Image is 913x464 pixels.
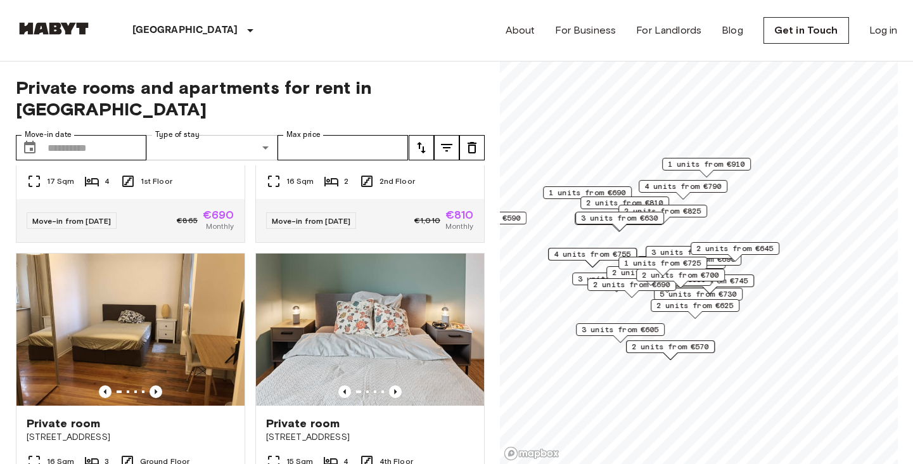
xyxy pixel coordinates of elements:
[17,135,42,160] button: Choose date
[25,129,72,140] label: Move-in date
[434,135,459,160] button: tune
[543,186,632,206] div: Map marker
[99,385,112,398] button: Previous image
[380,176,415,187] span: 2nd Floor
[869,23,898,38] a: Log in
[665,274,754,294] div: Map marker
[256,254,484,406] img: Marketing picture of unit DE-02-019-003-04HF
[580,197,669,216] div: Map marker
[272,216,351,226] span: Move-in from [DATE]
[286,176,314,187] span: 16 Sqm
[141,176,172,187] span: 1st Floor
[593,279,670,290] span: 2 units from €690
[696,243,774,254] span: 2 units from €645
[155,129,200,140] label: Type of stay
[150,385,162,398] button: Previous image
[646,246,734,266] div: Map marker
[660,288,737,300] span: 5 units from €730
[445,209,474,221] span: €810
[612,267,689,278] span: 2 units from €925
[16,22,92,35] img: Habyt
[578,273,655,285] span: 3 units from €785
[438,212,527,231] div: Map marker
[642,269,719,281] span: 2 units from €700
[445,221,473,232] span: Monthly
[572,273,661,292] div: Map marker
[651,299,739,319] div: Map marker
[654,288,743,307] div: Map marker
[389,385,402,398] button: Previous image
[576,323,665,343] div: Map marker
[618,257,707,276] div: Map marker
[636,269,725,288] div: Map marker
[662,158,751,177] div: Map marker
[344,176,348,187] span: 2
[636,23,701,38] a: For Landlords
[409,135,434,160] button: tune
[722,23,743,38] a: Blog
[16,77,485,120] span: Private rooms and apartments for rent in [GEOGRAPHIC_DATA]
[691,242,779,262] div: Map marker
[668,158,745,170] span: 1 units from €910
[266,416,340,431] span: Private room
[203,209,234,221] span: €690
[554,248,631,260] span: 4 units from €755
[47,176,75,187] span: 17 Sqm
[549,187,626,198] span: 1 units from €690
[586,197,663,209] span: 2 units from €810
[651,247,729,258] span: 3 units from €800
[624,205,701,217] span: 2 units from €825
[653,253,741,273] div: Map marker
[671,275,748,287] span: 3 units from €745
[16,254,245,406] img: Marketing picture of unit DE-02-004-001-01HF
[624,257,701,269] span: 1 units from €725
[338,385,351,398] button: Previous image
[266,431,474,444] span: [STREET_ADDRESS]
[459,135,485,160] button: tune
[575,212,663,232] div: Map marker
[656,300,734,311] span: 2 units from €625
[444,212,521,224] span: 3 units from €590
[506,23,535,38] a: About
[575,212,664,231] div: Map marker
[626,340,715,360] div: Map marker
[548,248,637,267] div: Map marker
[618,205,707,224] div: Map marker
[763,17,849,44] a: Get in Touch
[27,431,234,444] span: [STREET_ADDRESS]
[132,23,238,38] p: [GEOGRAPHIC_DATA]
[177,215,198,226] span: €865
[606,266,695,286] div: Map marker
[644,181,722,192] span: 4 units from €790
[581,212,658,224] span: 3 units from €630
[555,23,616,38] a: For Business
[206,221,234,232] span: Monthly
[582,324,659,335] span: 3 units from €605
[32,216,112,226] span: Move-in from [DATE]
[27,416,101,431] span: Private room
[414,215,440,226] span: €1,010
[105,176,110,187] span: 4
[286,129,321,140] label: Max price
[587,278,676,298] div: Map marker
[632,341,709,352] span: 2 units from €570
[639,180,727,200] div: Map marker
[504,446,559,461] a: Mapbox logo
